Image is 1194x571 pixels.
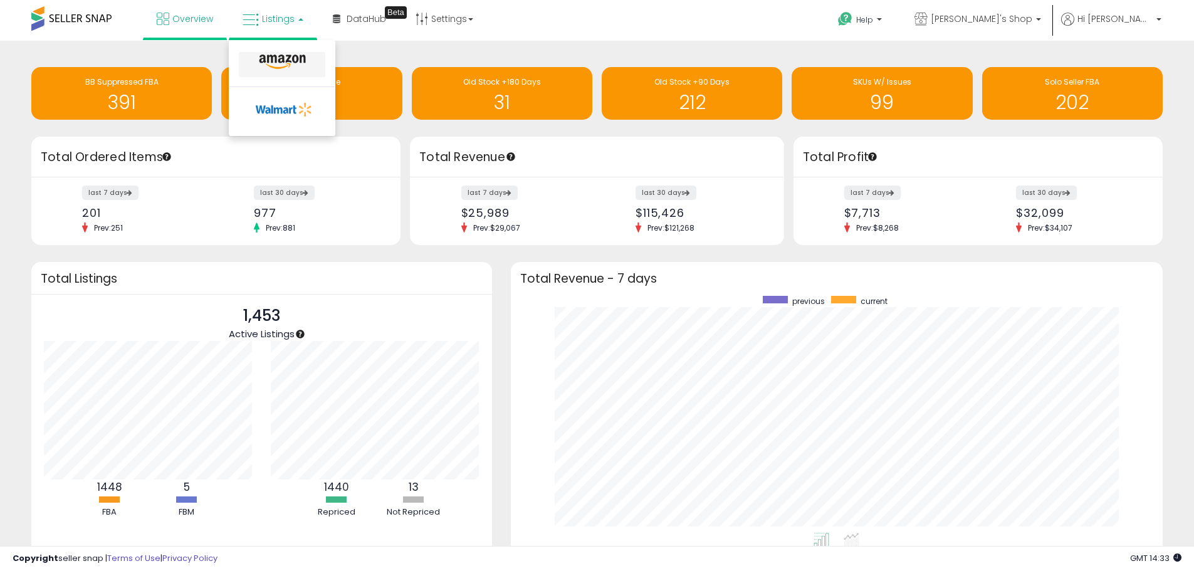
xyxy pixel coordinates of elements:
[254,206,379,219] div: 977
[1045,76,1099,87] span: Solo Seller FBA
[97,479,122,495] b: 1448
[463,76,541,87] span: Old Stock +180 Days
[262,13,295,25] span: Listings
[792,296,825,306] span: previous
[72,506,147,518] div: FBA
[988,92,1156,113] h1: 202
[376,506,451,518] div: Not Repriced
[419,149,775,166] h3: Total Revenue
[828,2,894,41] a: Help
[654,76,730,87] span: Old Stock +90 Days
[1077,13,1153,25] span: Hi [PERSON_NAME]
[254,186,315,200] label: last 30 days
[13,552,58,564] strong: Copyright
[1016,186,1077,200] label: last 30 days
[324,479,349,495] b: 1440
[41,149,391,166] h3: Total Ordered Items
[412,67,592,120] a: Old Stock +180 Days 31
[229,304,295,328] p: 1,453
[13,553,217,565] div: seller snap | |
[1061,13,1161,41] a: Hi [PERSON_NAME]
[867,151,878,162] div: Tooltip anchor
[861,296,888,306] span: current
[982,67,1163,120] a: Solo Seller FBA 202
[803,149,1153,166] h3: Total Profit
[505,151,516,162] div: Tooltip anchor
[295,328,306,340] div: Tooltip anchor
[837,11,853,27] i: Get Help
[229,327,295,340] span: Active Listings
[221,67,402,120] a: FBA At MIN Price 92
[467,223,526,233] span: Prev: $29,067
[1022,223,1079,233] span: Prev: $34,107
[844,206,969,219] div: $7,713
[461,206,588,219] div: $25,989
[931,13,1032,25] span: [PERSON_NAME]'s Shop
[107,552,160,564] a: Terms of Use
[602,67,782,120] a: Old Stock +90 Days 212
[162,552,217,564] a: Privacy Policy
[88,223,129,233] span: Prev: 251
[38,92,206,113] h1: 391
[82,186,139,200] label: last 7 days
[85,76,159,87] span: BB Suppressed FBA
[31,67,212,120] a: BB Suppressed FBA 391
[792,67,972,120] a: SKUs W/ Issues 99
[259,223,301,233] span: Prev: 881
[161,151,172,162] div: Tooltip anchor
[184,479,190,495] b: 5
[172,13,213,25] span: Overview
[409,479,419,495] b: 13
[844,186,901,200] label: last 7 days
[1016,206,1141,219] div: $32,099
[636,206,762,219] div: $115,426
[299,506,374,518] div: Repriced
[228,92,395,113] h1: 92
[798,92,966,113] h1: 99
[82,206,207,219] div: 201
[520,274,1153,283] h3: Total Revenue - 7 days
[41,274,483,283] h3: Total Listings
[850,223,905,233] span: Prev: $8,268
[641,223,701,233] span: Prev: $121,268
[636,186,696,200] label: last 30 days
[1130,552,1181,564] span: 2025-10-6 14:33 GMT
[853,76,911,87] span: SKUs W/ Issues
[385,6,407,19] div: Tooltip anchor
[461,186,518,200] label: last 7 days
[149,506,224,518] div: FBM
[347,13,386,25] span: DataHub
[418,92,586,113] h1: 31
[856,14,873,25] span: Help
[608,92,776,113] h1: 212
